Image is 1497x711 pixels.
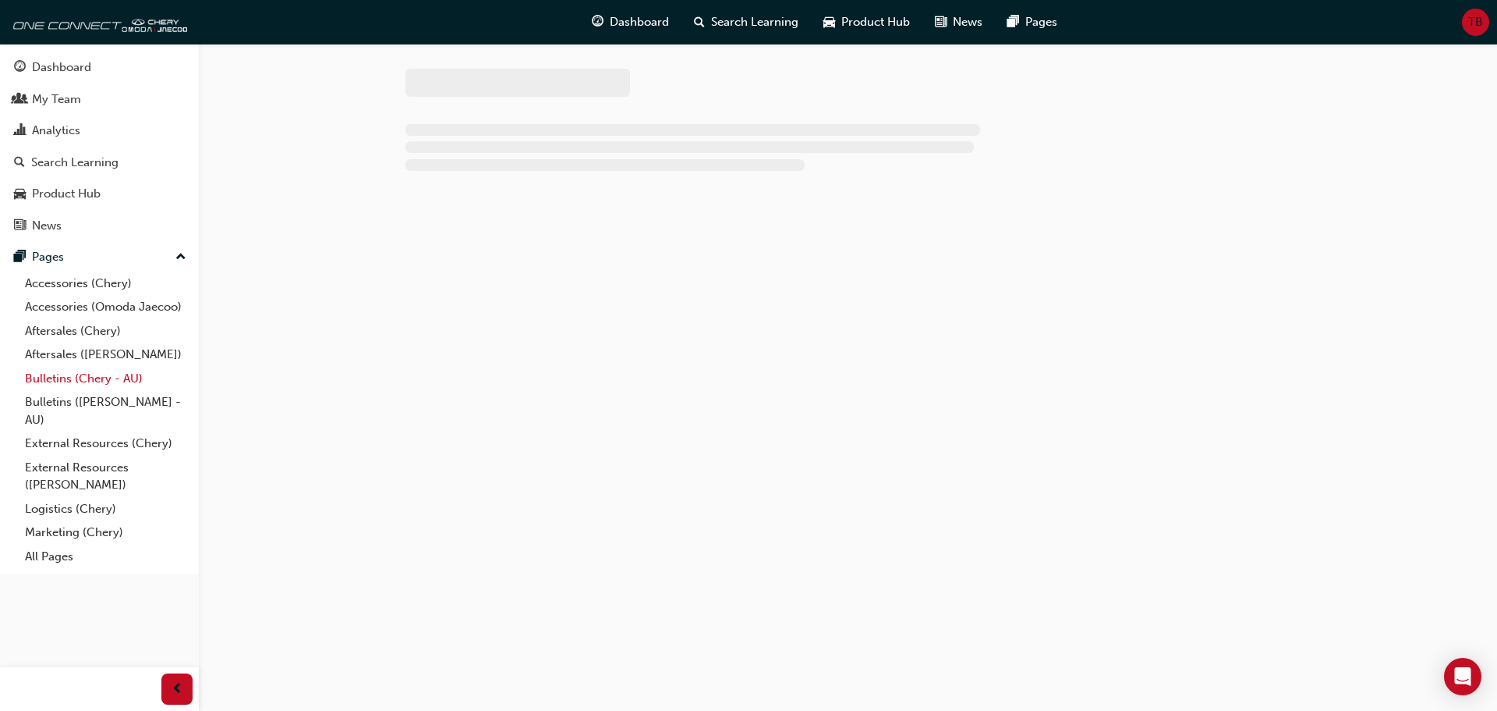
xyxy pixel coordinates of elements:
[935,12,947,32] span: news-icon
[19,456,193,497] a: External Resources ([PERSON_NAME])
[922,6,995,38] a: news-iconNews
[175,247,186,268] span: up-icon
[995,6,1070,38] a: pages-iconPages
[172,680,183,699] span: prev-icon
[32,122,80,140] div: Analytics
[14,251,26,265] span: pages-icon
[811,6,922,38] a: car-iconProduct Hub
[31,154,119,172] div: Search Learning
[32,91,81,108] div: My Team
[694,12,705,32] span: search-icon
[6,243,193,272] button: Pages
[681,6,811,38] a: search-iconSearch Learning
[6,180,193,208] a: Product Hub
[19,272,193,296] a: Accessories (Chery)
[32,248,64,266] div: Pages
[14,156,25,170] span: search-icon
[14,187,26,201] span: car-icon
[1444,658,1481,695] div: Open Intercom Messenger
[579,6,681,38] a: guage-iconDashboard
[19,497,193,521] a: Logistics (Chery)
[32,185,101,203] div: Product Hub
[6,148,193,177] a: Search Learning
[19,343,193,367] a: Aftersales ([PERSON_NAME])
[1462,9,1489,36] button: TB
[6,212,193,240] a: News
[14,219,26,233] span: news-icon
[14,124,26,138] span: chart-icon
[711,13,798,31] span: Search Learning
[19,432,193,456] a: External Resources (Chery)
[19,521,193,545] a: Marketing (Chery)
[32,217,62,235] div: News
[6,85,193,114] a: My Team
[19,319,193,343] a: Aftersales (Chery)
[19,545,193,569] a: All Pages
[592,12,603,32] span: guage-icon
[953,13,982,31] span: News
[841,13,910,31] span: Product Hub
[1025,13,1057,31] span: Pages
[6,116,193,145] a: Analytics
[1468,13,1483,31] span: TB
[14,61,26,75] span: guage-icon
[1007,12,1019,32] span: pages-icon
[19,295,193,319] a: Accessories (Omoda Jaecoo)
[610,13,669,31] span: Dashboard
[6,50,193,243] button: DashboardMy TeamAnalyticsSearch LearningProduct HubNews
[6,53,193,82] a: Dashboard
[19,390,193,432] a: Bulletins ([PERSON_NAME] - AU)
[19,367,193,391] a: Bulletins (Chery - AU)
[14,93,26,107] span: people-icon
[32,59,91,76] div: Dashboard
[823,12,835,32] span: car-icon
[8,6,187,37] img: oneconnect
